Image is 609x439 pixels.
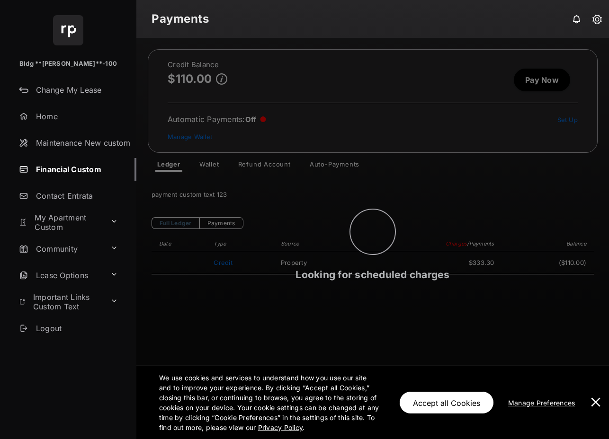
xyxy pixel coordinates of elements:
[15,211,107,234] a: My Apartment Custom
[15,132,136,154] a: Maintenance New custom
[15,105,136,128] a: Home
[15,158,136,181] a: Financial Custom
[508,399,579,407] u: Manage Preferences
[15,290,107,313] a: Important Links Custom Text
[15,79,136,101] a: Change My Lease
[152,13,209,25] strong: Payments
[15,184,136,207] a: Contact Entrata
[15,317,136,340] a: Logout
[15,237,107,260] a: Community
[399,391,494,414] button: Accept all Cookies
[53,15,83,45] img: svg+xml;base64,PHN2ZyB4bWxucz0iaHR0cDovL3d3dy53My5vcmcvMjAwMC9zdmciIHdpZHRoPSI2NCIgaGVpZ2h0PSI2NC...
[15,264,107,287] a: Lease Options
[19,59,117,69] p: Bldg **[PERSON_NAME]**-100
[159,373,379,432] p: We use cookies and services to understand how you use our site and to improve your experience. By...
[296,269,449,281] span: Looking for scheduled charges
[258,423,303,431] u: Privacy Policy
